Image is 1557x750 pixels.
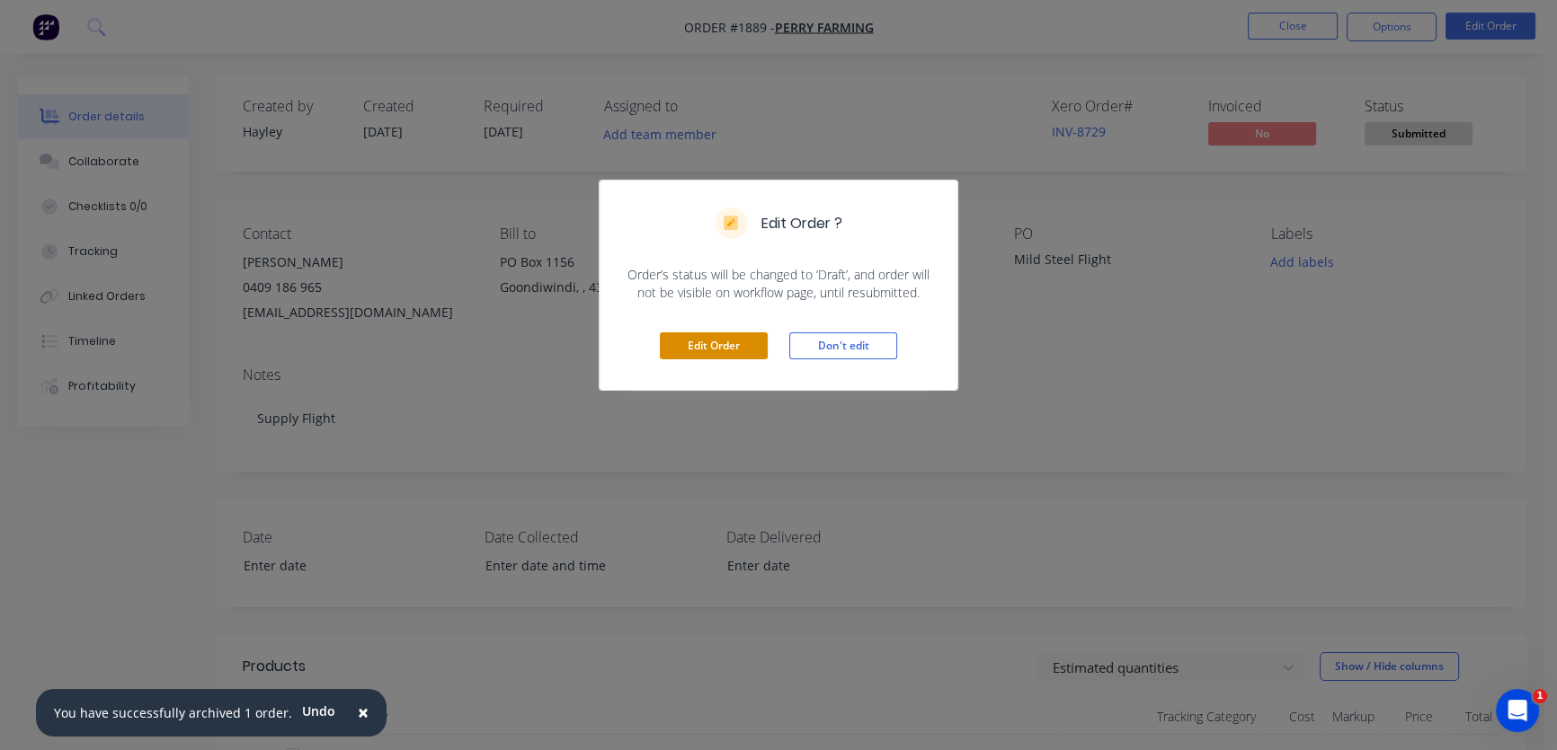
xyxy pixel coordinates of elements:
button: Edit Order [660,332,768,359]
button: Undo [292,698,345,725]
h5: Edit Order ? [761,213,842,234]
button: Close [340,692,387,735]
span: × [358,700,369,725]
span: 1 [1533,689,1547,703]
iframe: Intercom live chat [1496,689,1539,732]
div: You have successfully archived 1 order. [54,703,292,722]
button: Don't edit [789,332,897,359]
span: Order’s status will be changed to ‘Draft’, and order will not be visible on workflow page, until ... [621,266,936,302]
